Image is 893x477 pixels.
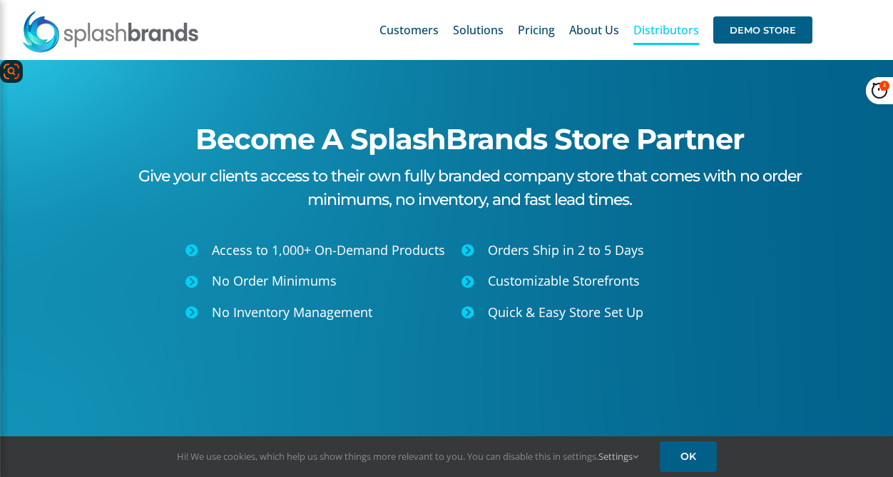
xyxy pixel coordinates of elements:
a: Settings [598,450,638,463]
a: Customers [379,7,439,53]
span: Orders Ship in 2 to 5 Days [488,241,644,258]
a: DEMO STORE [713,7,812,53]
span: Access to 1,000+ On-Demand Products [212,241,445,258]
span: No Inventory Management [212,303,372,321]
img: SplashBrands.com Logo [21,10,200,53]
span: Quick & Easy Store Set Up [488,303,643,321]
a: OK [660,441,717,472]
span: Give your clients access to their own fully branded company store that comes with no order minimu... [138,166,802,209]
span: Become A SplashBrands Store Partner [195,121,744,156]
span: Solutions [453,24,504,36]
span: Customizable Storefronts [488,272,640,289]
span: DEMO STORE [713,16,812,44]
span: Distributors [633,24,699,36]
span: About Us [569,24,619,36]
a: Distributors [633,7,699,53]
span: Hi! We use cookies, which help us show things more relevant to you. You can disable this in setti... [177,450,638,463]
nav: Main Menu [379,7,812,53]
span: No Order Minimums [212,272,337,289]
img: svg+xml,%3Csvg%20xmlns%3D%22http%3A%2F%2Fwww.w3.org%2F2000%2Fsvg%22%20width%3D%2224%22%20height%3... [3,63,20,80]
span: Customers [379,24,439,36]
span: Pricing [518,24,555,36]
a: Pricing [518,7,555,53]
